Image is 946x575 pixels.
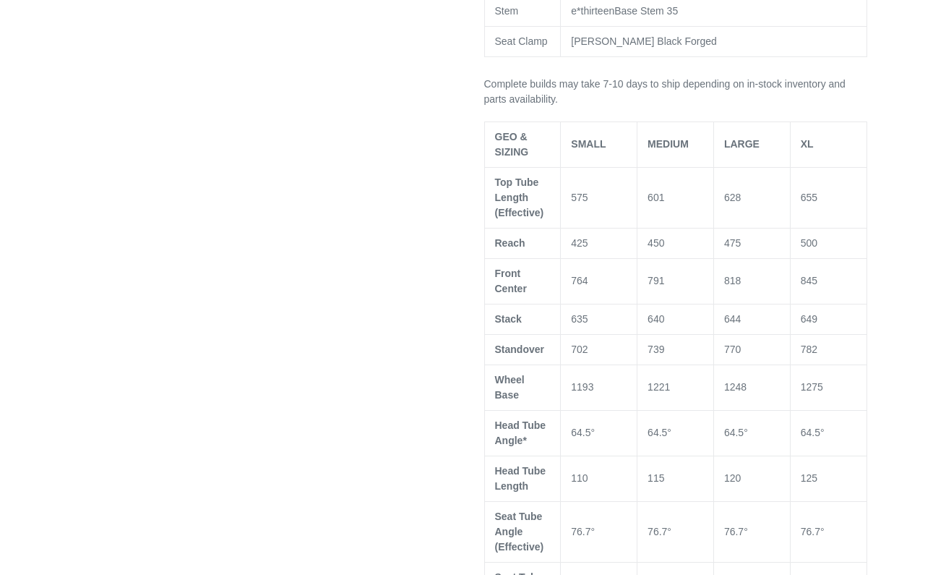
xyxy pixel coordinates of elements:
[495,313,522,325] span: Stack
[713,258,790,304] td: 818
[561,334,637,365] td: 702
[495,268,527,294] span: Front Center
[744,427,748,438] span: °
[648,344,664,355] span: 739
[561,410,637,456] td: 64.5
[484,26,561,56] td: Seat Clamp
[637,258,714,304] td: 791
[591,526,595,537] span: °
[667,427,671,438] span: °
[790,304,867,334] td: 649
[801,138,814,150] span: XL
[820,526,825,537] span: °
[790,456,867,501] td: 125
[790,228,867,258] td: 500
[495,344,544,355] span: Standover
[495,176,544,218] span: Top Tube Length (Effective)
[713,365,790,410] td: 1248
[561,167,637,228] td: 575
[744,526,748,537] span: °
[790,167,867,228] td: 655
[724,138,760,150] span: LARGE
[790,365,867,410] td: 1275
[637,167,714,228] td: 601
[561,304,637,334] td: 635
[637,456,714,501] td: 115
[713,167,790,228] td: 628
[614,5,678,17] span: Base Stem 35
[571,138,606,150] span: SMALL
[713,410,790,456] td: 64.5
[820,427,825,438] span: °
[637,304,714,334] td: 640
[495,374,525,401] span: Wheel Base
[790,258,867,304] td: 845
[561,456,637,501] td: 110
[637,501,714,562] td: 76.7
[571,5,614,17] span: e*thirteen
[713,304,790,334] td: 644
[561,365,637,410] td: 1193
[495,131,529,158] span: GEO & SIZING
[713,228,790,258] td: 475
[561,26,867,56] td: [PERSON_NAME] Black Forged
[713,456,790,501] td: 120
[495,237,525,249] span: Reach
[495,465,546,492] span: Head Tube Length
[561,501,637,562] td: 76.7
[561,228,637,258] td: 425
[667,526,671,537] span: °
[637,365,714,410] td: 1221
[790,410,867,456] td: 64.5
[713,334,790,365] td: 770
[495,419,546,446] span: Head Tube Angle*
[484,77,867,107] p: Complete builds may take 7-10 days to ship depending on in-stock inventory and parts availability.
[713,501,790,562] td: 76.7
[790,501,867,562] td: 76.7
[637,228,714,258] td: 450
[495,511,544,553] span: Seat Tube Angle (Effective)
[790,334,867,365] td: 782
[561,258,637,304] td: 764
[648,138,689,150] span: MEDIUM
[591,427,595,438] span: °
[637,410,714,456] td: 64.5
